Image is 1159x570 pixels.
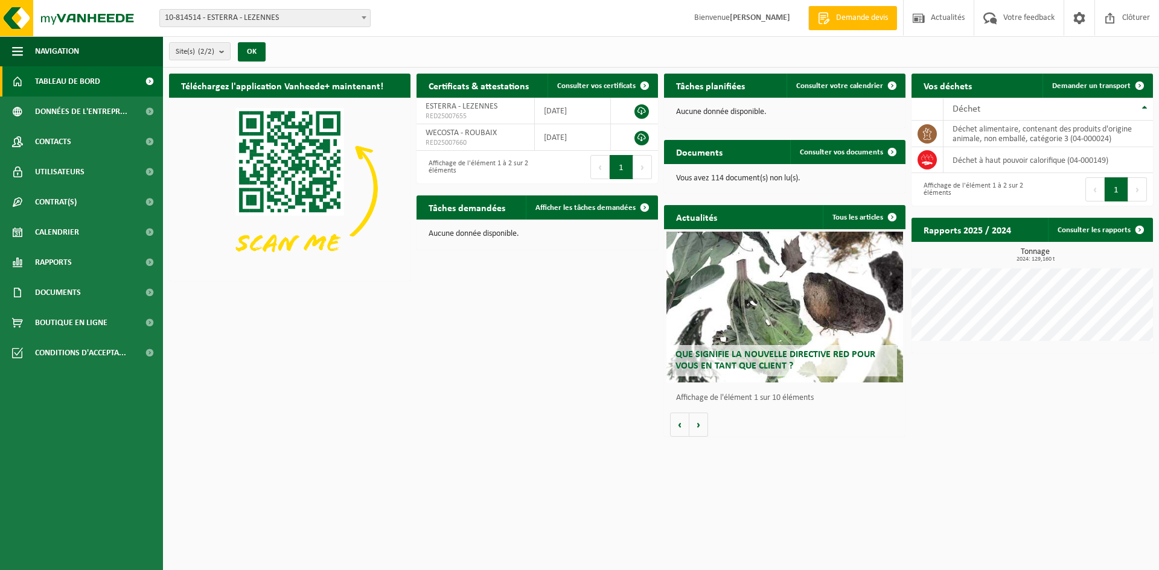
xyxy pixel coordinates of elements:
[1085,177,1105,201] button: Previous
[159,9,371,27] span: 10-814514 - ESTERRA - LEZENNES
[1105,177,1128,201] button: 1
[417,74,541,97] h2: Certificats & attestations
[664,74,757,97] h2: Tâches planifiées
[918,248,1153,262] h3: Tonnage
[790,140,904,164] a: Consulter vos documents
[610,155,633,179] button: 1
[689,413,708,437] button: Volgende
[169,42,231,60] button: Site(s)(2/2)
[1052,82,1131,90] span: Demander un transport
[800,148,883,156] span: Consulter vos documents
[664,205,729,229] h2: Actualités
[426,128,497,138] span: WECOSTA - ROUBAIX
[35,127,71,157] span: Contacts
[238,42,266,62] button: OK
[526,195,657,220] a: Afficher les tâches demandées
[833,12,891,24] span: Demande devis
[557,82,636,90] span: Consulter vos certificats
[535,124,611,151] td: [DATE]
[426,138,525,148] span: RED25007660
[1048,218,1152,242] a: Consulter les rapports
[823,205,904,229] a: Tous les articles
[730,13,790,22] strong: [PERSON_NAME]
[426,112,525,121] span: RED25007655
[664,140,735,163] h2: Documents
[1042,74,1152,98] a: Demander un transport
[918,256,1153,262] span: 2024: 129,160 t
[676,394,899,402] p: Affichage de l'élément 1 sur 10 éléments
[943,147,1153,173] td: déchet à haut pouvoir calorifique (04-000149)
[160,10,370,27] span: 10-814514 - ESTERRA - LEZENNES
[35,187,77,217] span: Contrat(s)
[548,74,657,98] a: Consulter vos certificats
[918,176,1026,203] div: Affichage de l'élément 1 à 2 sur 2 éléments
[417,195,517,219] h2: Tâches demandées
[198,48,214,55] count: (2/2)
[787,74,904,98] a: Consulter votre calendrier
[535,98,611,124] td: [DATE]
[35,217,79,247] span: Calendrier
[912,218,1023,241] h2: Rapports 2025 / 2024
[633,155,652,179] button: Next
[35,66,100,97] span: Tableau de bord
[176,43,214,61] span: Site(s)
[666,232,903,382] a: Que signifie la nouvelle directive RED pour vous en tant que client ?
[423,154,531,180] div: Affichage de l'élément 1 à 2 sur 2 éléments
[676,108,893,116] p: Aucune donnée disponible.
[169,74,395,97] h2: Téléchargez l'application Vanheede+ maintenant!
[912,74,984,97] h2: Vos déchets
[1128,177,1147,201] button: Next
[953,104,980,114] span: Déchet
[429,230,646,238] p: Aucune donnée disponible.
[796,82,883,90] span: Consulter votre calendrier
[675,350,875,371] span: Que signifie la nouvelle directive RED pour vous en tant que client ?
[35,247,72,277] span: Rapports
[35,157,85,187] span: Utilisateurs
[535,204,636,212] span: Afficher les tâches demandées
[943,121,1153,147] td: déchet alimentaire, contenant des produits d'origine animale, non emballé, catégorie 3 (04-000024)
[35,36,79,66] span: Navigation
[676,174,893,183] p: Vous avez 114 document(s) non lu(s).
[35,308,107,338] span: Boutique en ligne
[808,6,897,30] a: Demande devis
[670,413,689,437] button: Vorige
[426,102,497,111] span: ESTERRA - LEZENNES
[169,98,410,279] img: Download de VHEPlus App
[35,277,81,308] span: Documents
[590,155,610,179] button: Previous
[35,338,126,368] span: Conditions d'accepta...
[35,97,127,127] span: Données de l'entrepr...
